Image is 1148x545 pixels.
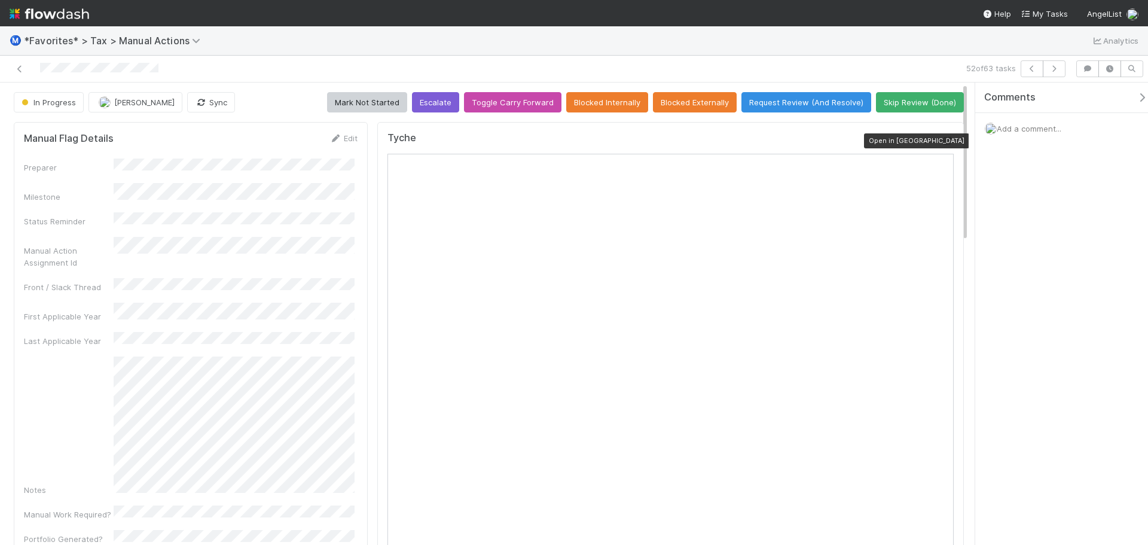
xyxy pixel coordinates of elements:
[1126,8,1138,20] img: avatar_cfa6ccaa-c7d9-46b3-b608-2ec56ecf97ad.png
[997,124,1061,133] span: Add a comment...
[114,98,175,107] span: [PERSON_NAME]
[24,191,114,203] div: Milestone
[966,62,1016,74] span: 52 of 63 tasks
[24,245,114,269] div: Manual Action Assignment Id
[984,92,1036,103] span: Comments
[24,533,114,545] div: Portfolio Generated?
[327,92,407,112] button: Mark Not Started
[464,92,561,112] button: Toggle Carry Forward
[387,132,416,144] h5: Tyche
[1091,34,1138,48] a: Analytics
[24,133,114,145] h5: Manual Flag Details
[876,92,964,112] button: Skip Review (Done)
[88,92,182,112] button: [PERSON_NAME]
[10,4,89,24] img: logo-inverted-e16ddd16eac7371096b0.svg
[653,92,737,112] button: Blocked Externally
[24,310,114,322] div: First Applicable Year
[24,215,114,227] div: Status Reminder
[24,509,114,520] div: Manual Work Required?
[329,133,358,143] a: Edit
[741,92,871,112] button: Request Review (And Resolve)
[982,8,1011,20] div: Help
[1021,8,1068,20] a: My Tasks
[24,484,114,496] div: Notes
[1021,9,1068,19] span: My Tasks
[24,162,114,173] div: Preparer
[187,92,235,112] button: Sync
[24,35,206,47] span: *Favorites* > Tax > Manual Actions
[1087,9,1122,19] span: AngelList
[24,281,114,293] div: Front / Slack Thread
[10,35,22,45] span: Ⓜ️
[24,335,114,347] div: Last Applicable Year
[99,96,111,108] img: avatar_cfa6ccaa-c7d9-46b3-b608-2ec56ecf97ad.png
[985,123,997,135] img: avatar_cfa6ccaa-c7d9-46b3-b608-2ec56ecf97ad.png
[412,92,459,112] button: Escalate
[566,92,648,112] button: Blocked Internally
